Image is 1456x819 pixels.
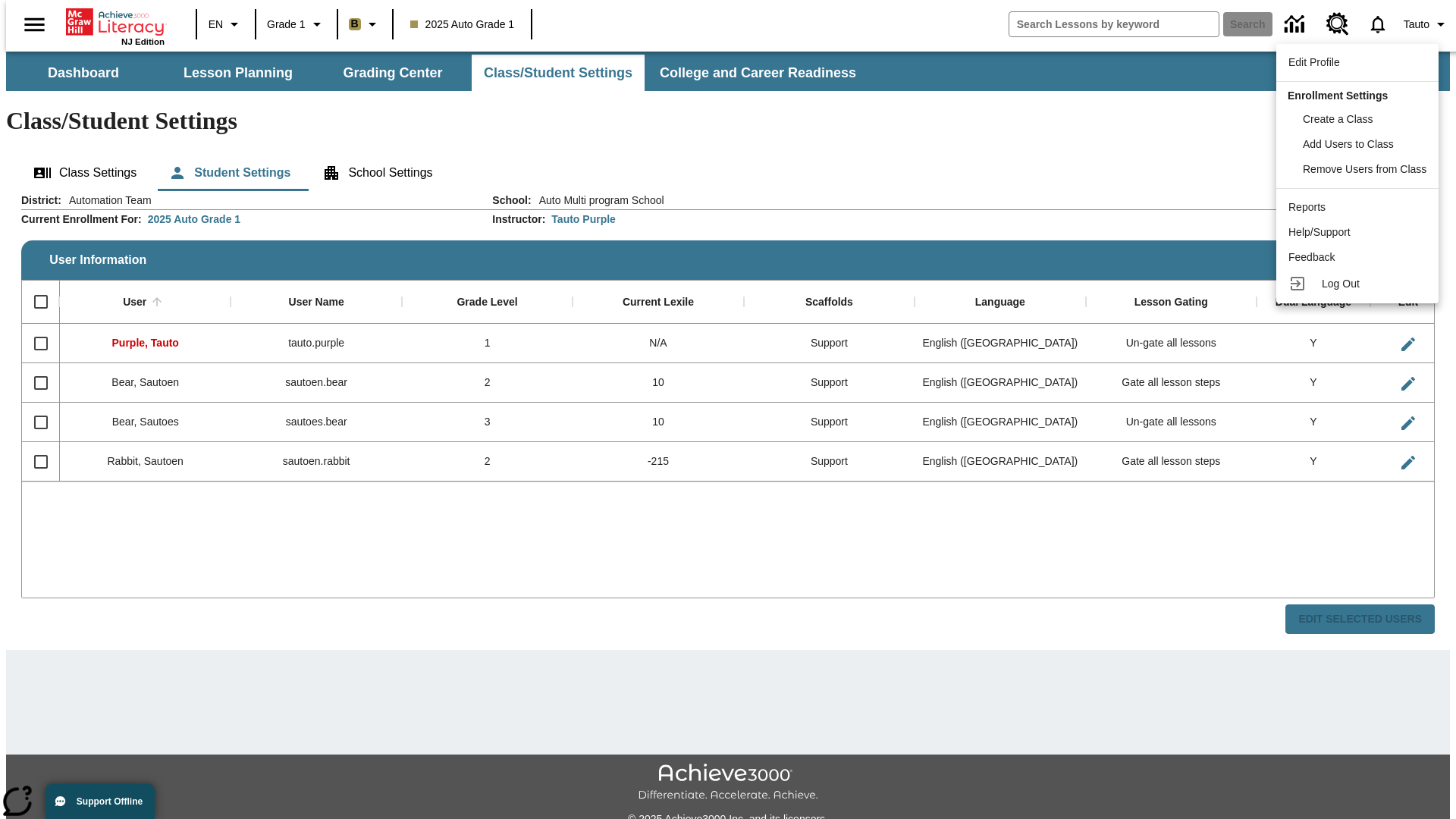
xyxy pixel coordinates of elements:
span: Remove Users from Class [1303,163,1426,175]
span: Reports [1288,201,1326,213]
span: Feedback [1288,251,1335,263]
span: Add Users to Class [1303,138,1394,150]
span: Enrollment Settings [1288,89,1388,102]
span: Create a Class [1303,113,1373,125]
span: Help/Support [1288,226,1351,238]
span: Edit Profile [1288,56,1340,68]
span: Log Out [1322,278,1360,290]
